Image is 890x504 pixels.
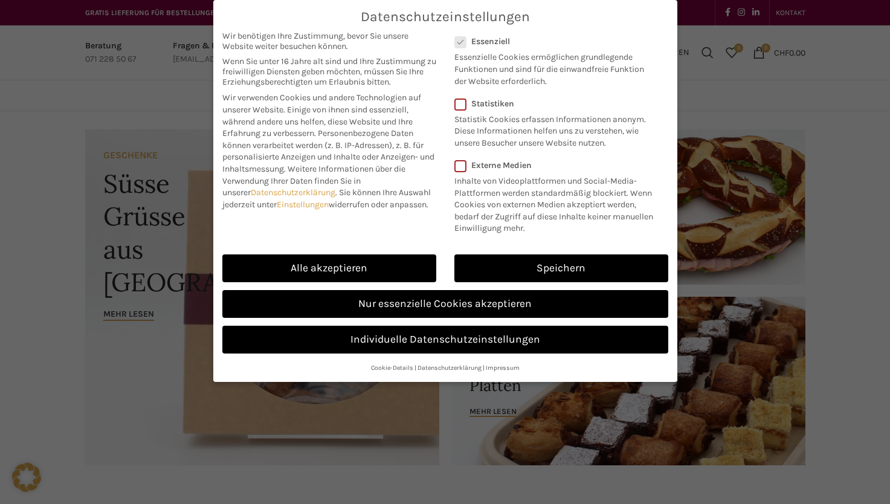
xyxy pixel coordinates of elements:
span: Wir verwenden Cookies und andere Technologien auf unserer Website. Einige von ihnen sind essenzie... [222,92,421,138]
a: Cookie-Details [371,364,413,372]
p: Statistik Cookies erfassen Informationen anonym. Diese Informationen helfen uns zu verstehen, wie... [454,109,653,149]
span: Sie können Ihre Auswahl jederzeit unter widerrufen oder anpassen. [222,187,431,210]
label: Externe Medien [454,160,660,170]
span: Datenschutzeinstellungen [361,9,530,25]
span: Wir benötigen Ihre Zustimmung, bevor Sie unsere Website weiter besuchen können. [222,31,436,51]
a: Datenschutzerklärung [418,364,482,372]
span: Wenn Sie unter 16 Jahre alt sind und Ihre Zustimmung zu freiwilligen Diensten geben möchten, müss... [222,56,436,87]
a: Alle akzeptieren [222,254,436,282]
span: Weitere Informationen über die Verwendung Ihrer Daten finden Sie in unserer . [222,164,405,198]
label: Statistiken [454,99,653,109]
label: Essenziell [454,36,653,47]
a: Einstellungen [277,199,329,210]
a: Nur essenzielle Cookies akzeptieren [222,290,668,318]
span: Personenbezogene Daten können verarbeitet werden (z. B. IP-Adressen), z. B. für personalisierte A... [222,128,434,174]
a: Datenschutzerklärung [251,187,335,198]
p: Inhalte von Videoplattformen und Social-Media-Plattformen werden standardmäßig blockiert. Wenn Co... [454,170,660,234]
a: Individuelle Datenschutzeinstellungen [222,326,668,354]
p: Essenzielle Cookies ermöglichen grundlegende Funktionen und sind für die einwandfreie Funktion de... [454,47,653,87]
a: Impressum [486,364,520,372]
a: Speichern [454,254,668,282]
